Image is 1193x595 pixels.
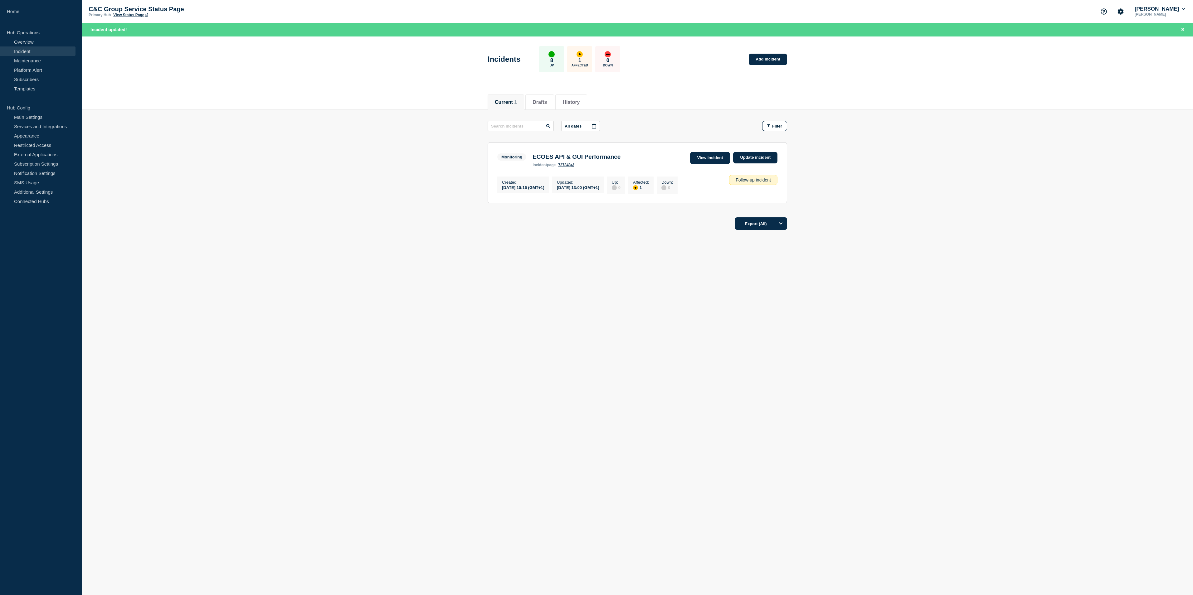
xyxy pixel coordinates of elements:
button: History [562,99,580,105]
span: 1 [514,99,517,105]
a: Add incident [749,54,787,65]
span: Filter [772,124,782,128]
p: Primary Hub [89,13,111,17]
div: 0 [612,185,621,190]
div: [DATE] 10:16 (GMT+1) [502,185,544,190]
a: View incident [690,152,730,164]
p: 0 [606,57,609,64]
button: [PERSON_NAME] [1133,6,1186,12]
button: Filter [762,121,787,131]
p: Affected : [633,180,649,185]
div: 0 [661,185,673,190]
div: 1 [633,185,649,190]
p: page [533,163,556,167]
span: Monitoring [497,153,526,161]
div: down [605,51,611,57]
p: Created : [502,180,544,185]
p: 8 [550,57,553,64]
a: 727843 [558,163,574,167]
p: 1 [578,57,581,64]
span: Incident updated! [90,27,127,32]
p: Up : [612,180,621,185]
a: Update incident [733,152,777,163]
h1: Incidents [488,55,520,64]
div: Follow-up incident [729,175,777,185]
div: [DATE] 13:00 (GMT+1) [557,185,599,190]
h3: ECOES API & GUI Performance [533,153,621,160]
button: Account settings [1114,5,1127,18]
p: [PERSON_NAME] [1133,12,1186,17]
span: incident [533,163,547,167]
p: Affected [572,64,588,67]
div: up [548,51,555,57]
p: Down [603,64,613,67]
p: C&C Group Service Status Page [89,6,213,13]
button: Close banner [1179,26,1187,33]
div: disabled [612,185,617,190]
div: affected [633,185,638,190]
button: Current 1 [495,99,517,105]
p: All dates [565,124,582,128]
div: affected [577,51,583,57]
p: Down : [661,180,673,185]
button: Export (All) [735,217,787,230]
div: disabled [661,185,666,190]
button: Support [1097,5,1110,18]
a: View Status Page [113,13,148,17]
p: Updated : [557,180,599,185]
button: Drafts [533,99,547,105]
button: All dates [561,121,600,131]
p: Up [549,64,554,67]
button: Options [775,217,787,230]
input: Search incidents [488,121,554,131]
